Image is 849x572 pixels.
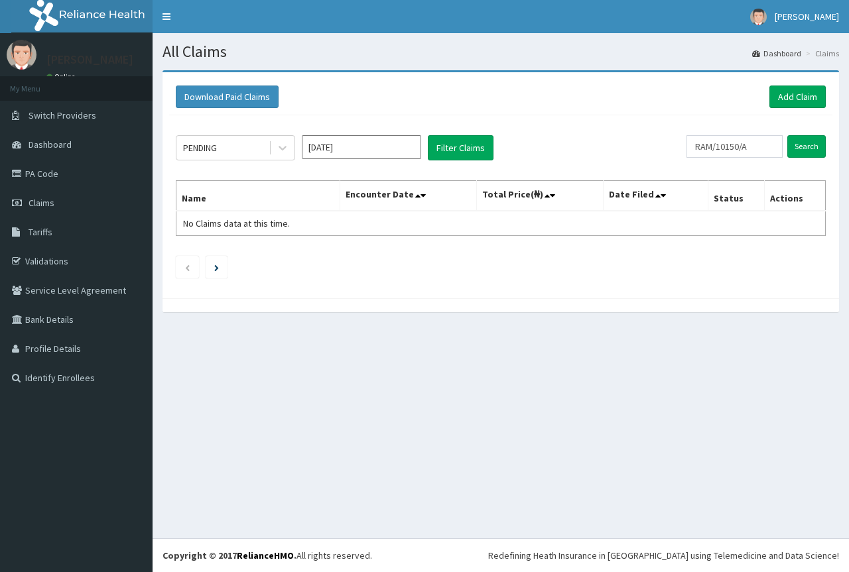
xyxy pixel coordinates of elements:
button: Download Paid Claims [176,86,279,108]
a: Online [46,72,78,82]
div: Redefining Heath Insurance in [GEOGRAPHIC_DATA] using Telemedicine and Data Science! [488,549,839,562]
th: Date Filed [603,181,708,211]
p: [PERSON_NAME] [46,54,133,66]
input: Search by HMO ID [686,135,783,158]
h1: All Claims [163,43,839,60]
input: Search [787,135,826,158]
a: Previous page [184,261,190,273]
th: Total Price(₦) [476,181,603,211]
th: Name [176,181,340,211]
a: Dashboard [752,48,801,59]
a: Add Claim [769,86,826,108]
input: Select Month and Year [302,135,421,159]
div: PENDING [183,141,217,154]
img: User Image [7,40,36,70]
span: [PERSON_NAME] [775,11,839,23]
a: RelianceHMO [237,549,294,561]
span: Dashboard [29,139,72,150]
span: Claims [29,197,54,209]
a: Next page [214,261,219,273]
span: Switch Providers [29,109,96,121]
span: Tariffs [29,226,52,238]
img: User Image [750,9,767,25]
th: Actions [764,181,825,211]
span: No Claims data at this time. [183,217,290,229]
li: Claims [803,48,839,59]
th: Status [708,181,764,211]
button: Filter Claims [428,135,493,160]
footer: All rights reserved. [153,538,849,572]
strong: Copyright © 2017 . [163,549,296,561]
th: Encounter Date [340,181,476,211]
